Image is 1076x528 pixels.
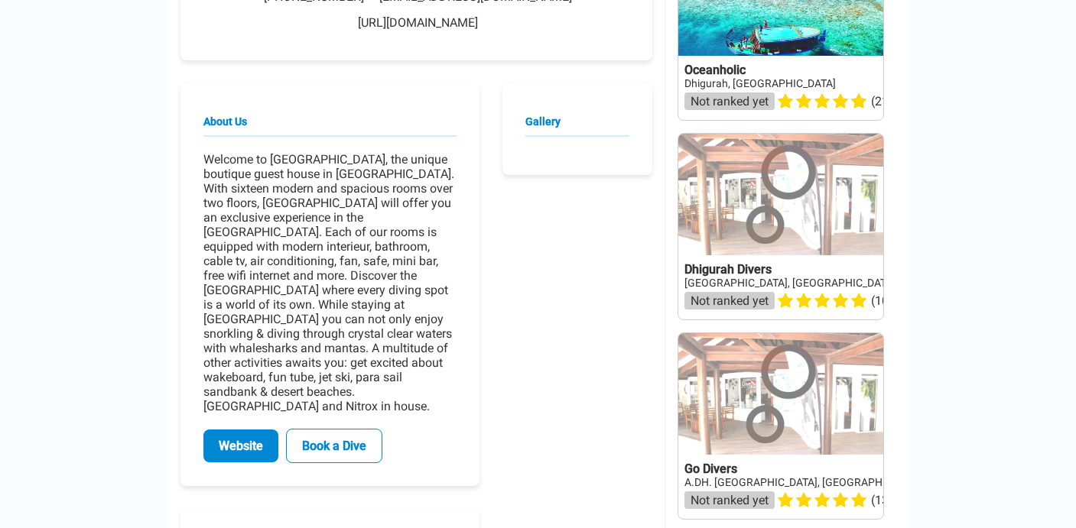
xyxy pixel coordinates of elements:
[203,152,457,413] p: Welcome to [GEOGRAPHIC_DATA], the unique boutique guest house in [GEOGRAPHIC_DATA]. With sixteen ...
[203,429,278,462] a: Website
[684,476,925,488] a: A.DH. [GEOGRAPHIC_DATA], [GEOGRAPHIC_DATA]
[286,429,382,463] a: Book a Dive
[203,115,457,137] h2: About Us
[684,277,896,289] a: [GEOGRAPHIC_DATA], [GEOGRAPHIC_DATA]
[684,77,836,89] a: Dhigurah, [GEOGRAPHIC_DATA]
[525,115,629,137] h2: Gallery
[358,15,478,30] a: [URL][DOMAIN_NAME]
